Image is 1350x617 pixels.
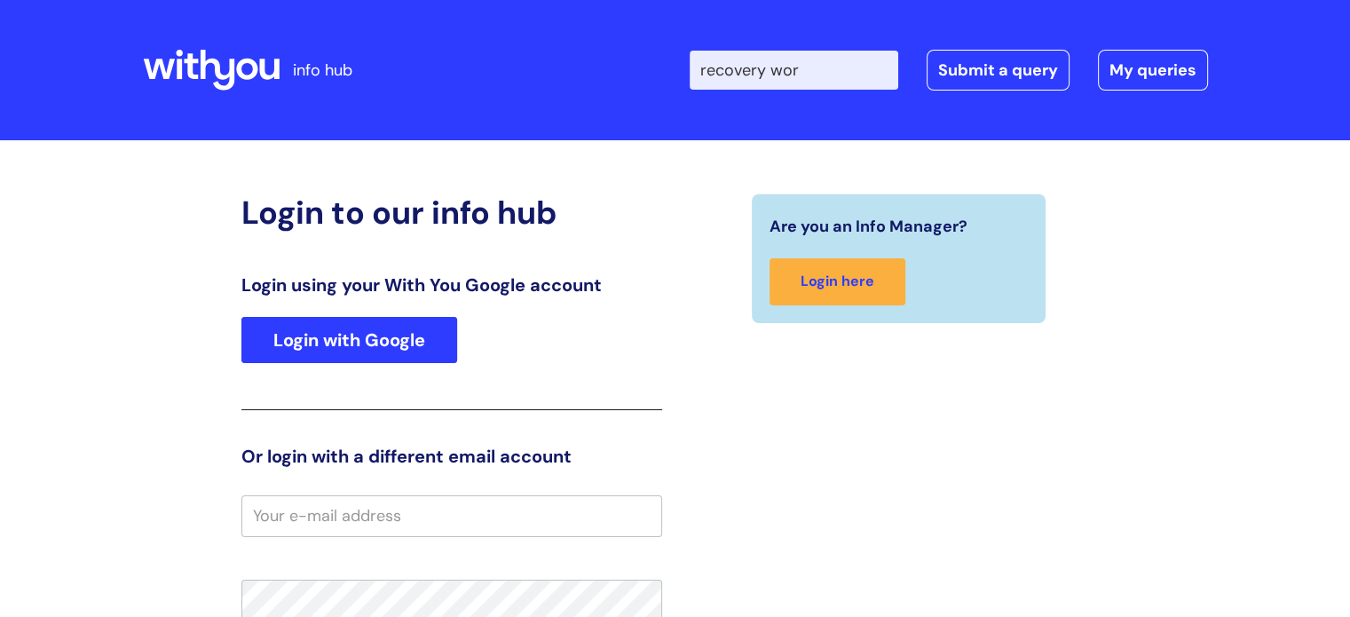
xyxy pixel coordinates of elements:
[293,56,352,84] p: info hub
[241,317,457,363] a: Login with Google
[241,194,662,232] h2: Login to our info hub
[690,51,898,90] input: Search
[241,446,662,467] h3: Or login with a different email account
[241,274,662,296] h3: Login using your With You Google account
[770,258,905,305] a: Login here
[927,50,1070,91] a: Submit a query
[1098,50,1208,91] a: My queries
[241,495,662,536] input: Your e-mail address
[770,212,967,241] span: Are you an Info Manager?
